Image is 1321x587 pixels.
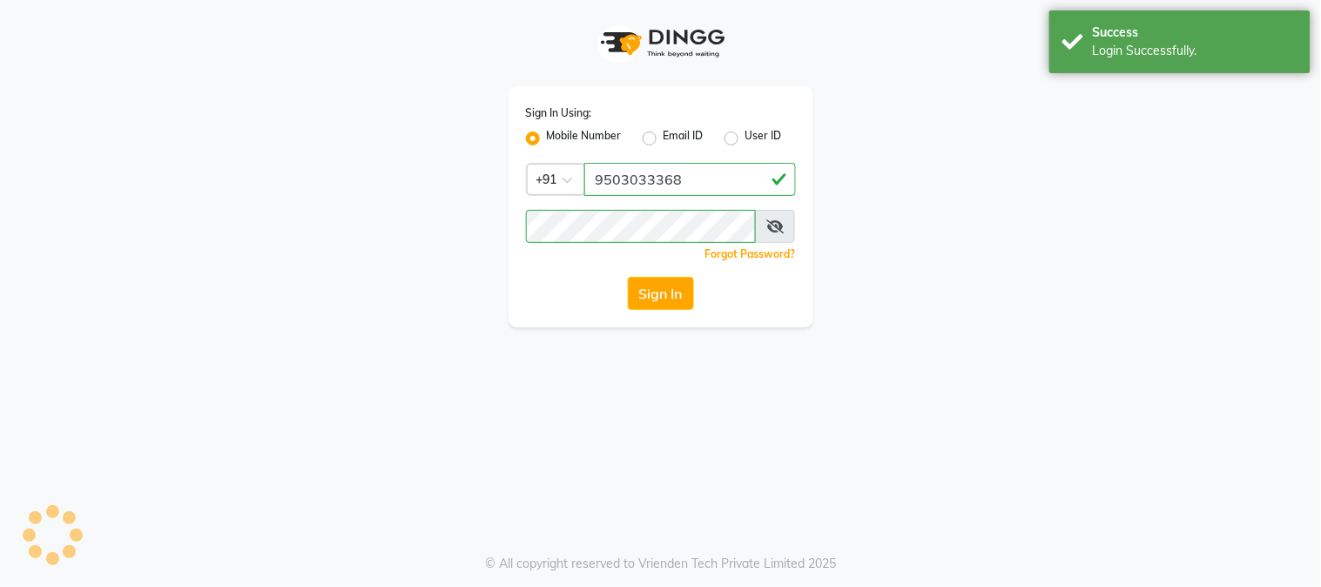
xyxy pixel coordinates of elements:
[526,210,757,243] input: Username
[1093,24,1297,42] div: Success
[628,277,694,310] button: Sign In
[591,17,731,69] img: logo1.svg
[547,128,622,149] label: Mobile Number
[664,128,704,149] label: Email ID
[584,163,796,196] input: Username
[1093,42,1297,60] div: Login Successfully.
[705,247,796,260] a: Forgot Password?
[745,128,782,149] label: User ID
[526,105,592,121] label: Sign In Using:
